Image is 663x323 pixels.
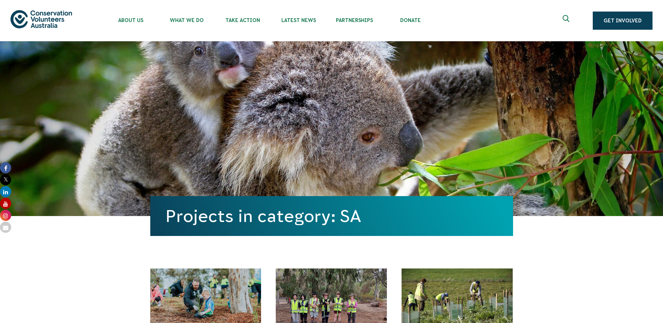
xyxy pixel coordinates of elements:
[103,17,159,23] span: About Us
[215,17,271,23] span: Take Action
[558,12,575,29] button: Expand search box Close search box
[10,10,72,28] img: logo.svg
[271,17,326,23] span: Latest News
[593,12,653,30] a: Get Involved
[159,17,215,23] span: What We Do
[563,15,571,26] span: Expand search box
[382,17,438,23] span: Donate
[326,17,382,23] span: Partnerships
[166,207,498,225] h1: Projects in category: SA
